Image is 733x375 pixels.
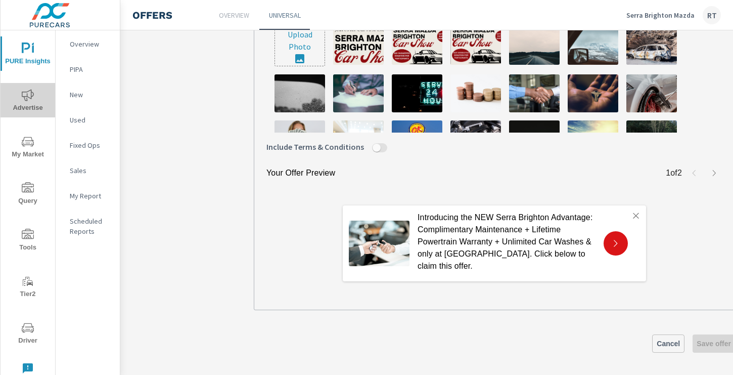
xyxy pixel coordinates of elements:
[70,64,112,74] p: PIPA
[509,74,560,112] img: description
[450,27,501,65] img: description
[568,120,618,158] img: description
[56,112,120,128] div: Used
[4,322,52,347] span: Driver
[266,141,364,153] span: Include Terms & Conditions
[70,90,112,100] p: New
[509,120,560,158] img: description
[70,165,112,176] p: Sales
[392,120,442,158] img: description
[56,36,120,52] div: Overview
[333,120,384,158] img: description
[392,74,442,112] img: description
[333,74,384,112] img: description
[56,163,120,178] div: Sales
[333,27,384,65] img: description
[56,214,120,239] div: Scheduled Reports
[219,10,249,20] p: Overview
[274,120,325,158] img: description
[652,335,684,353] a: Cancel
[4,229,52,254] span: Tools
[568,74,618,112] img: description
[418,212,595,272] p: Introducing the NEW Serra Brighton Advantage: Complimentary Maintenance + Lifetime Powertrain War...
[70,115,112,125] p: Used
[703,6,721,24] div: RT
[56,188,120,203] div: My Report
[70,191,112,201] p: My Report
[4,89,52,114] span: Advertise
[266,167,335,179] p: Your Offer Preview
[4,136,52,160] span: My Market
[269,10,301,20] p: Universal
[4,275,52,300] span: Tier2
[4,43,52,67] span: PURE Insights
[392,27,442,65] img: description
[274,74,325,112] img: description
[568,27,618,65] img: description
[626,74,677,112] img: description
[132,9,172,21] h4: Offers
[70,216,112,236] p: Scheduled Reports
[4,182,52,207] span: Query
[70,140,112,150] p: Fixed Ops
[349,221,409,266] img: Handing over car keys
[56,138,120,153] div: Fixed Ops
[509,27,560,65] img: description
[626,27,677,65] img: description
[666,167,682,179] p: 1 of 2
[450,120,501,158] img: description
[657,339,680,348] span: Cancel
[450,74,501,112] img: description
[626,11,695,20] p: Serra Brighton Mazda
[56,87,120,102] div: New
[70,39,112,49] p: Overview
[373,143,381,152] button: Include Terms & Conditions
[56,62,120,77] div: PIPA
[626,120,677,158] img: description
